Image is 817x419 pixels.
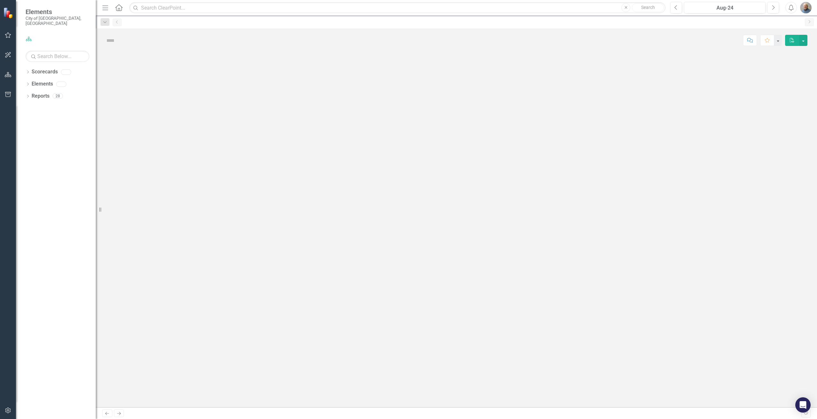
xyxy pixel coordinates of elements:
div: 28 [53,94,63,99]
input: Search Below... [26,51,89,62]
img: Jared Groves [800,2,812,13]
button: Search [632,3,664,12]
div: Aug-24 [686,4,763,12]
a: Elements [32,80,53,88]
small: City of [GEOGRAPHIC_DATA], [GEOGRAPHIC_DATA] [26,16,89,26]
span: Search [641,5,655,10]
button: Aug-24 [684,2,766,13]
img: Not Defined [105,35,116,46]
img: ClearPoint Strategy [3,7,14,19]
div: Open Intercom Messenger [795,397,811,413]
a: Scorecards [32,68,58,76]
input: Search ClearPoint... [129,2,665,13]
span: Elements [26,8,89,16]
a: Reports [32,93,49,100]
